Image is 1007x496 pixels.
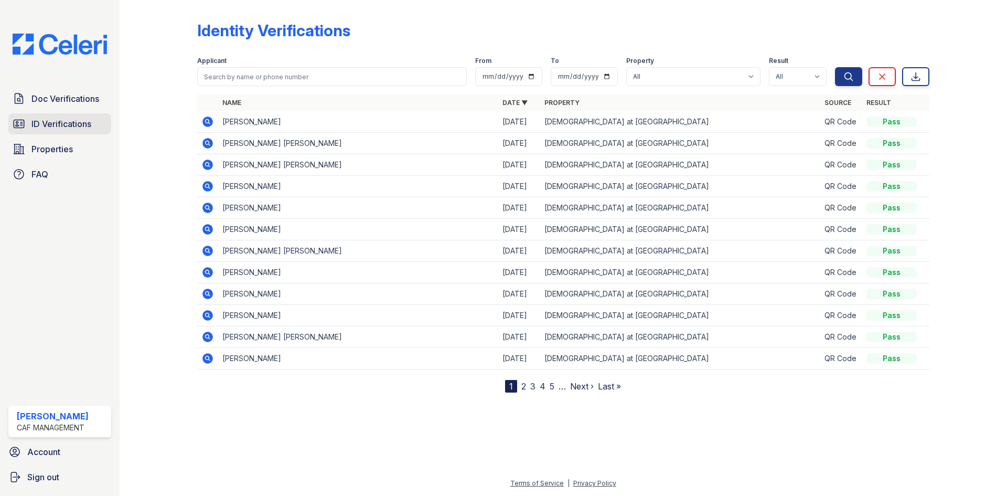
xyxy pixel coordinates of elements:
a: Account [4,441,115,462]
label: Applicant [197,57,227,65]
td: [DATE] [498,262,540,283]
td: [DATE] [498,348,540,370]
a: Result [866,99,891,107]
td: QR Code [820,219,862,240]
a: Last » [598,381,621,392]
div: Pass [866,203,917,213]
td: [PERSON_NAME] [PERSON_NAME] [218,240,498,262]
td: QR Code [820,305,862,326]
td: [DATE] [498,133,540,154]
div: Pass [866,138,917,149]
div: CAF Management [17,423,89,433]
td: [DEMOGRAPHIC_DATA] at [GEOGRAPHIC_DATA] [540,111,820,133]
a: Terms of Service [510,479,564,487]
td: [PERSON_NAME] [218,262,498,283]
span: ID Verifications [31,118,91,130]
td: [DATE] [498,305,540,326]
span: Sign out [27,471,59,483]
td: QR Code [820,240,862,262]
td: [DATE] [498,283,540,305]
div: Pass [866,224,917,235]
td: QR Code [820,176,862,197]
td: [PERSON_NAME] [218,348,498,370]
td: [DEMOGRAPHIC_DATA] at [GEOGRAPHIC_DATA] [540,154,820,176]
span: Account [27,446,60,458]
td: [DATE] [498,326,540,348]
td: [DATE] [498,176,540,197]
div: [PERSON_NAME] [17,410,89,423]
a: 2 [521,381,526,392]
div: 1 [505,380,517,393]
div: | [567,479,570,487]
div: Pass [866,267,917,278]
td: QR Code [820,154,862,176]
td: [DEMOGRAPHIC_DATA] at [GEOGRAPHIC_DATA] [540,262,820,283]
td: [PERSON_NAME] [218,283,498,305]
td: QR Code [820,133,862,154]
label: To [551,57,559,65]
div: Pass [866,353,917,364]
td: [PERSON_NAME] [218,176,498,197]
td: [PERSON_NAME] [PERSON_NAME] [218,133,498,154]
input: Search by name or phone number [197,67,467,86]
label: From [475,57,491,65]
a: Source [824,99,851,107]
td: [DEMOGRAPHIC_DATA] at [GEOGRAPHIC_DATA] [540,326,820,348]
td: [PERSON_NAME] [218,219,498,240]
td: [PERSON_NAME] [218,197,498,219]
td: [DATE] [498,197,540,219]
td: [PERSON_NAME] [218,111,498,133]
label: Result [769,57,788,65]
a: Doc Verifications [8,88,111,109]
td: QR Code [820,283,862,305]
a: 4 [540,381,545,392]
td: [DATE] [498,240,540,262]
a: Name [222,99,241,107]
td: QR Code [820,326,862,348]
a: Property [544,99,580,107]
td: QR Code [820,262,862,283]
span: Properties [31,143,73,155]
a: ID Verifications [8,113,111,134]
span: Doc Verifications [31,92,99,105]
label: Property [626,57,654,65]
a: Properties [8,139,111,160]
div: Pass [866,181,917,192]
td: [DATE] [498,219,540,240]
a: 3 [530,381,535,392]
a: Next › [570,381,594,392]
a: FAQ [8,164,111,185]
div: Pass [866,160,917,170]
a: Privacy Policy [573,479,616,487]
td: QR Code [820,197,862,219]
td: QR Code [820,348,862,370]
td: [DEMOGRAPHIC_DATA] at [GEOGRAPHIC_DATA] [540,197,820,219]
span: FAQ [31,168,48,181]
div: Pass [866,289,917,299]
td: [DEMOGRAPHIC_DATA] at [GEOGRAPHIC_DATA] [540,305,820,326]
a: 5 [550,381,554,392]
td: [DEMOGRAPHIC_DATA] at [GEOGRAPHIC_DATA] [540,240,820,262]
span: … [559,380,566,393]
a: Sign out [4,467,115,488]
td: [DEMOGRAPHIC_DATA] at [GEOGRAPHIC_DATA] [540,283,820,305]
img: CE_Logo_Blue-a8612792a0a2168367f1c8372b55b34899dd931a85d93a1a3d3e32e68fde9ad4.png [4,34,115,55]
div: Pass [866,310,917,321]
td: [DATE] [498,154,540,176]
td: [DEMOGRAPHIC_DATA] at [GEOGRAPHIC_DATA] [540,348,820,370]
td: [PERSON_NAME] [PERSON_NAME] [218,326,498,348]
div: Identity Verifications [197,21,350,40]
div: Pass [866,332,917,342]
a: Date ▼ [502,99,528,107]
td: [PERSON_NAME] [PERSON_NAME] [218,154,498,176]
td: [DEMOGRAPHIC_DATA] at [GEOGRAPHIC_DATA] [540,219,820,240]
td: [PERSON_NAME] [218,305,498,326]
td: [DEMOGRAPHIC_DATA] at [GEOGRAPHIC_DATA] [540,176,820,197]
div: Pass [866,246,917,256]
div: Pass [866,117,917,127]
td: [DATE] [498,111,540,133]
td: [DEMOGRAPHIC_DATA] at [GEOGRAPHIC_DATA] [540,133,820,154]
td: QR Code [820,111,862,133]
